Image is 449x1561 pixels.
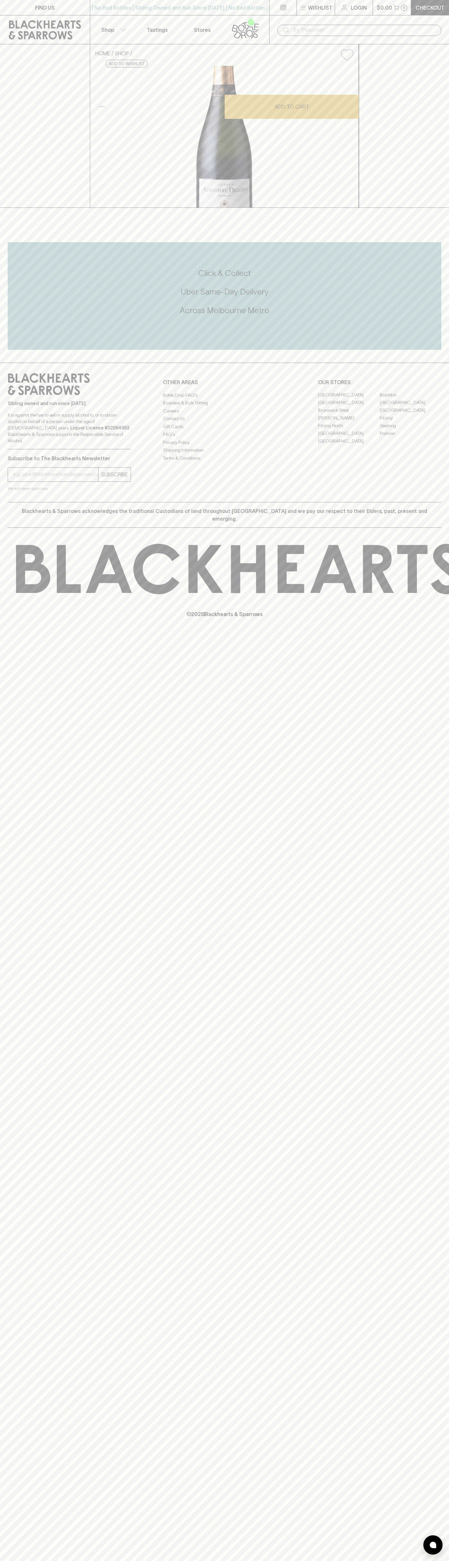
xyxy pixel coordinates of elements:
[163,391,286,399] a: Bottle Drop FAQ's
[318,430,380,437] a: [GEOGRAPHIC_DATA]
[95,50,110,56] a: HOME
[180,15,225,44] a: Stores
[318,378,441,386] p: OUR STORES
[8,485,131,492] p: We will never spam you
[115,50,129,56] a: SHOP
[163,454,286,462] a: Terms & Conditions
[90,15,135,44] button: Shop
[8,454,131,462] p: Subscribe to The Blackhearts Newsletter
[8,287,441,297] h5: Uber Same-Day Delivery
[8,400,131,407] p: Sibling owned and run since [DATE]
[380,407,441,414] a: [GEOGRAPHIC_DATA]
[351,4,367,12] p: Login
[318,407,380,414] a: Brunswick West
[403,6,405,9] p: 0
[147,26,168,34] p: Tastings
[99,468,131,481] button: SUBSCRIBE
[318,422,380,430] a: Fitzroy North
[70,425,129,430] strong: Liquor License #32064953
[430,1542,436,1548] img: bubble-icon
[101,471,128,478] p: SUBSCRIBE
[163,446,286,454] a: Shipping Information
[318,391,380,399] a: [GEOGRAPHIC_DATA]
[275,103,309,110] p: ADD TO CART
[163,423,286,430] a: Gift Cards
[163,407,286,415] a: Careers
[318,399,380,407] a: [GEOGRAPHIC_DATA]
[377,4,392,12] p: $0.00
[13,469,98,480] input: e.g. jane@blackheartsandsparrows.com.au
[8,242,441,350] div: Call to action block
[380,391,441,399] a: Braddon
[338,47,356,63] button: Add to wishlist
[135,15,180,44] a: Tastings
[194,26,211,34] p: Stores
[163,438,286,446] a: Privacy Policy
[8,412,131,444] p: It is against the law to sell or supply alcohol to, or to obtain alcohol on behalf of a person un...
[163,415,286,423] a: Contact Us
[163,378,286,386] p: OTHER AREAS
[163,431,286,438] a: FAQ's
[90,66,358,207] img: 40619.png
[293,25,436,35] input: Try "Pinot noir"
[35,4,55,12] p: FIND US
[380,422,441,430] a: Geelong
[225,95,359,119] button: ADD TO CART
[308,4,332,12] p: Wishlist
[380,430,441,437] a: Prahran
[106,60,148,67] button: Add to wishlist
[163,399,286,407] a: Business & Bulk Gifting
[8,305,441,316] h5: Across Melbourne Metro
[416,4,445,12] p: Checkout
[8,268,441,278] h5: Click & Collect
[318,414,380,422] a: [PERSON_NAME]
[380,414,441,422] a: Fitzroy
[318,437,380,445] a: [GEOGRAPHIC_DATA]
[101,26,114,34] p: Shop
[380,399,441,407] a: [GEOGRAPHIC_DATA]
[13,507,436,523] p: Blackhearts & Sparrows acknowledges the traditional Custodians of land throughout [GEOGRAPHIC_DAT...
